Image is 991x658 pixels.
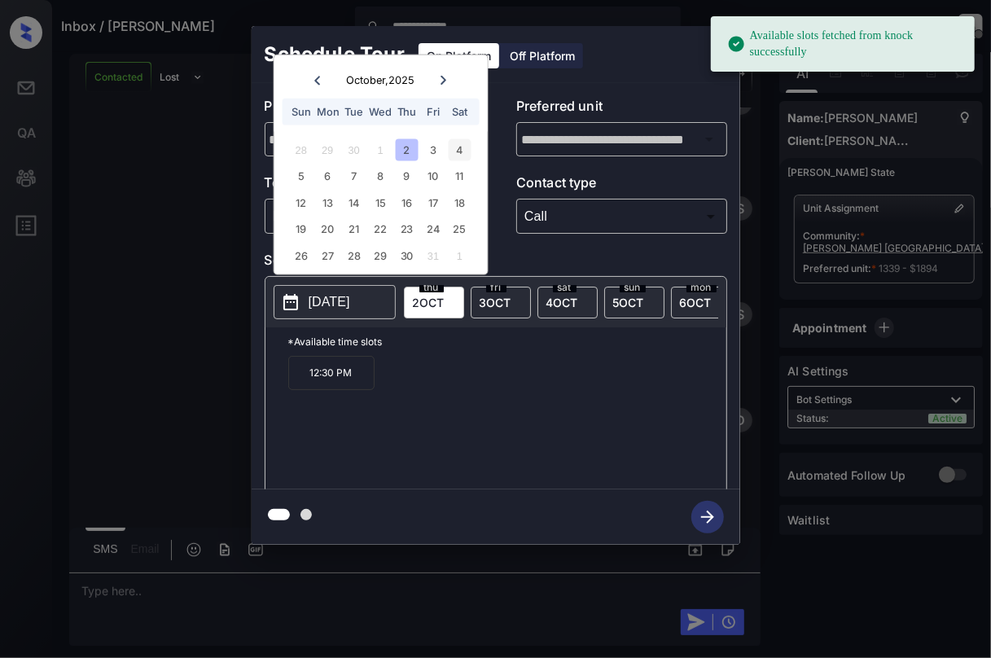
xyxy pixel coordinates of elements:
[701,33,734,65] button: close
[423,101,445,123] div: Fri
[449,138,471,160] div: Choose Saturday, October 4th, 2025
[265,250,727,276] p: Select slot
[290,101,312,123] div: Sun
[396,218,418,240] div: Choose Thursday, October 23rd, 2025
[680,296,712,309] span: 6 OCT
[343,191,365,213] div: Choose Tuesday, October 14th, 2025
[370,138,392,160] div: Not available Wednesday, October 1st, 2025
[317,244,339,266] div: Choose Monday, October 27th, 2025
[419,283,444,292] span: thu
[370,244,392,266] div: Choose Wednesday, October 29th, 2025
[396,101,418,123] div: Thu
[396,138,418,160] div: Choose Thursday, October 2nd, 2025
[265,96,476,122] p: Preferred community
[343,244,365,266] div: Choose Tuesday, October 28th, 2025
[423,244,445,266] div: Not available Friday, October 31st, 2025
[317,138,339,160] div: Not available Monday, September 29th, 2025
[486,283,506,292] span: fri
[613,296,644,309] span: 5 OCT
[471,287,531,318] div: date-select
[290,191,312,213] div: Choose Sunday, October 12th, 2025
[671,287,731,318] div: date-select
[290,138,312,160] div: Not available Sunday, September 28th, 2025
[265,173,476,199] p: Tour type
[370,218,392,240] div: Choose Wednesday, October 22nd, 2025
[317,218,339,240] div: Choose Monday, October 20th, 2025
[516,173,727,199] p: Contact type
[290,218,312,240] div: Choose Sunday, October 19th, 2025
[343,101,365,123] div: Tue
[288,356,375,390] p: 12:30 PM
[620,283,646,292] span: sun
[274,285,396,319] button: [DATE]
[343,218,365,240] div: Choose Tuesday, October 21st, 2025
[516,96,727,122] p: Preferred unit
[423,165,445,187] div: Choose Friday, October 10th, 2025
[252,26,418,83] h2: Schedule Tour
[279,137,482,269] div: month 2025-10
[449,191,471,213] div: Choose Saturday, October 18th, 2025
[346,74,414,86] div: October , 2025
[370,165,392,187] div: Choose Wednesday, October 8th, 2025
[423,218,445,240] div: Choose Friday, October 24th, 2025
[269,203,471,230] div: In Person
[553,283,577,292] span: sat
[502,43,583,68] div: Off Platform
[423,191,445,213] div: Choose Friday, October 17th, 2025
[682,496,734,538] button: btn-next
[317,101,339,123] div: Mon
[317,165,339,187] div: Choose Monday, October 6th, 2025
[290,244,312,266] div: Choose Sunday, October 26th, 2025
[727,21,962,67] div: Available slots fetched from knock successfully
[423,138,445,160] div: Choose Friday, October 3rd, 2025
[520,203,723,230] div: Call
[370,191,392,213] div: Choose Wednesday, October 15th, 2025
[449,165,471,187] div: Choose Saturday, October 11th, 2025
[546,296,578,309] span: 4 OCT
[343,165,365,187] div: Choose Tuesday, October 7th, 2025
[396,191,418,213] div: Choose Thursday, October 16th, 2025
[343,138,365,160] div: Not available Tuesday, September 30th, 2025
[686,283,717,292] span: mon
[537,287,598,318] div: date-select
[449,244,471,266] div: Not available Saturday, November 1st, 2025
[288,327,726,356] p: *Available time slots
[370,101,392,123] div: Wed
[404,287,464,318] div: date-select
[290,165,312,187] div: Choose Sunday, October 5th, 2025
[396,244,418,266] div: Choose Thursday, October 30th, 2025
[396,165,418,187] div: Choose Thursday, October 9th, 2025
[449,101,471,123] div: Sat
[480,296,511,309] span: 3 OCT
[317,191,339,213] div: Choose Monday, October 13th, 2025
[449,218,471,240] div: Choose Saturday, October 25th, 2025
[413,296,445,309] span: 2 OCT
[604,287,664,318] div: date-select
[309,292,350,312] p: [DATE]
[419,43,499,68] div: On Platform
